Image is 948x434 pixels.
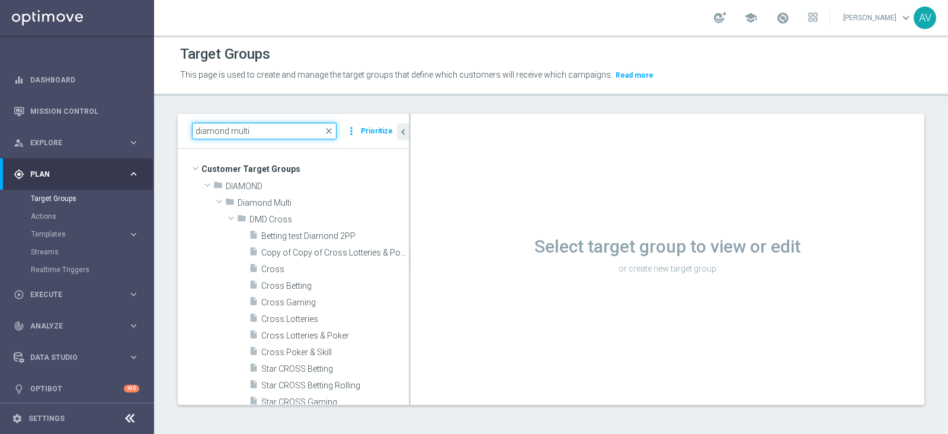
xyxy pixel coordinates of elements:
span: Copy of Copy of Cross Lotteries &amp; Poker [261,248,409,258]
i: keyboard_arrow_right [128,229,139,240]
h1: Target Groups [180,46,270,63]
input: Quick find group or folder [192,123,337,139]
a: Actions [31,212,123,221]
span: Cross Gaming [261,298,409,308]
span: Execute [30,291,128,298]
i: equalizer [14,75,24,85]
button: equalizer Dashboard [13,75,140,85]
i: play_circle_outline [14,289,24,300]
span: Star CROSS Betting [261,364,409,374]
i: settings [12,413,23,424]
span: Diamond Multi [238,198,409,208]
span: Analyze [30,323,128,330]
i: insert_drive_file [249,330,258,343]
div: Dashboard [14,64,139,95]
div: Actions [31,208,153,225]
i: keyboard_arrow_right [128,168,139,180]
span: Cross Poker &amp; Skill [261,347,409,358]
span: Plan [30,171,128,178]
i: more_vert [345,123,357,139]
i: gps_fixed [14,169,24,180]
div: +10 [124,385,139,392]
span: Explore [30,139,128,146]
span: close [324,126,334,136]
i: insert_drive_file [249,280,258,293]
div: Realtime Triggers [31,261,153,279]
i: insert_drive_file [249,296,258,310]
button: Prioritize [359,123,395,139]
i: folder [225,197,235,210]
a: Settings [28,415,65,422]
button: track_changes Analyze keyboard_arrow_right [13,321,140,331]
span: This page is used to create and manage the target groups that define which customers will receive... [180,70,613,79]
i: insert_drive_file [249,363,258,376]
span: Betting test Diamond 2PP [261,231,409,241]
i: insert_drive_file [249,346,258,360]
i: insert_drive_file [249,379,258,393]
button: gps_fixed Plan keyboard_arrow_right [13,170,140,179]
div: Target Groups [31,190,153,208]
span: Customer Target Groups [201,161,409,177]
span: DIAMOND [226,181,409,192]
a: Streams [31,247,123,257]
button: person_search Explore keyboard_arrow_right [13,138,140,148]
p: or create new target group [411,263,924,274]
span: Star CROSS Betting Rolling [261,381,409,391]
button: lightbulb Optibot +10 [13,384,140,394]
span: Cross Lotteries &amp; Poker [261,331,409,341]
a: Mission Control [30,95,139,127]
span: Data Studio [30,354,128,361]
button: Mission Control [13,107,140,116]
span: Star CROSS Gaming [261,397,409,407]
span: Cross Lotteries [261,314,409,324]
span: Templates [31,231,116,238]
i: insert_drive_file [249,313,258,327]
button: play_circle_outline Execute keyboard_arrow_right [13,290,140,299]
div: Data Studio [14,352,128,363]
div: Analyze [14,321,128,331]
span: Cross Betting [261,281,409,291]
i: chevron_left [398,126,409,138]
i: insert_drive_file [249,263,258,277]
i: keyboard_arrow_right [128,289,139,300]
a: [PERSON_NAME]keyboard_arrow_down [842,9,914,27]
a: Realtime Triggers [31,265,123,275]
button: chevron_left [397,123,409,140]
span: keyboard_arrow_down [899,11,912,24]
span: Cross [261,264,409,275]
a: Target Groups [31,194,123,203]
button: Data Studio keyboard_arrow_right [13,353,140,362]
div: Explore [14,138,128,148]
div: Templates [31,225,153,243]
div: Mission Control [14,95,139,127]
i: keyboard_arrow_right [128,352,139,363]
div: Plan [14,169,128,180]
i: keyboard_arrow_right [128,137,139,148]
i: lightbulb [14,384,24,394]
a: Dashboard [30,64,139,95]
i: track_changes [14,321,24,331]
button: Read more [614,69,655,82]
i: folder [213,180,223,194]
i: insert_drive_file [249,247,258,260]
i: keyboard_arrow_right [128,320,139,331]
i: person_search [14,138,24,148]
div: AV [914,7,936,29]
div: Optibot [14,373,139,404]
span: school [744,11,757,24]
i: insert_drive_file [249,396,258,410]
div: Templates [31,231,128,238]
button: Templates keyboard_arrow_right [31,229,140,239]
i: insert_drive_file [249,230,258,244]
div: Streams [31,243,153,261]
h1: Select target group to view or edit [411,236,924,257]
